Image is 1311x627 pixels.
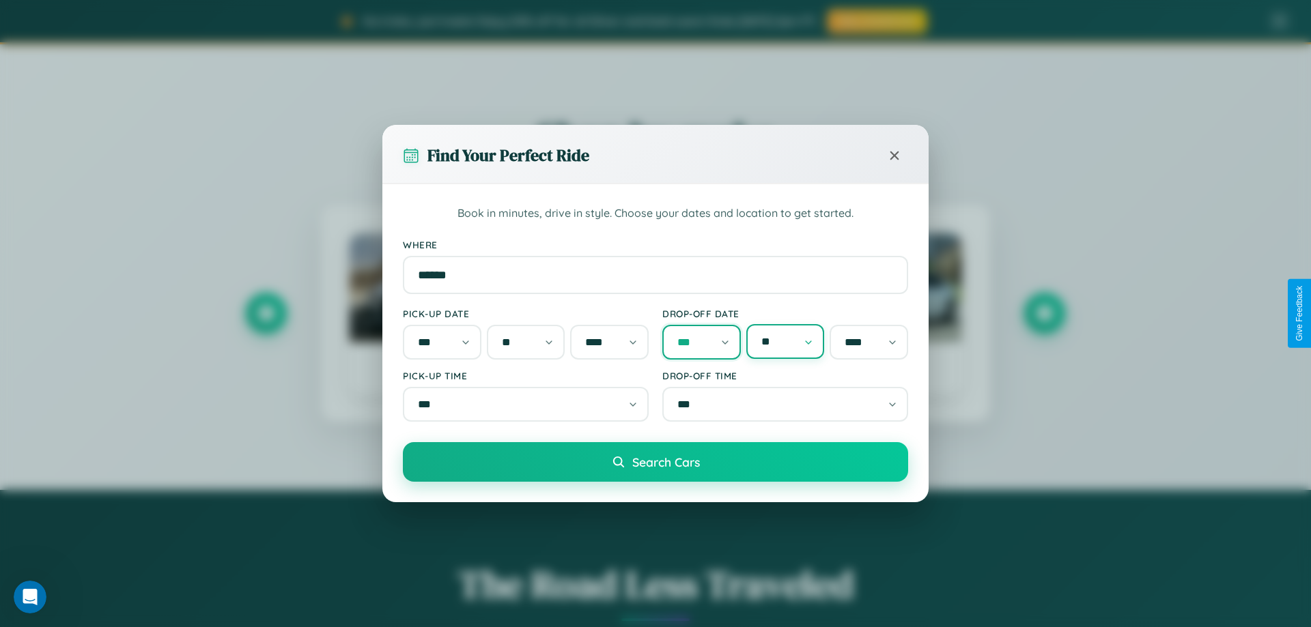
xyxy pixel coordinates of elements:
[632,454,700,469] span: Search Cars
[662,370,908,381] label: Drop-off Time
[403,308,649,319] label: Pick-up Date
[403,370,649,381] label: Pick-up Time
[403,442,908,482] button: Search Cars
[662,308,908,319] label: Drop-off Date
[403,205,908,222] p: Book in minutes, drive in style. Choose your dates and location to get started.
[403,239,908,250] label: Where
[427,144,589,166] h3: Find Your Perfect Ride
